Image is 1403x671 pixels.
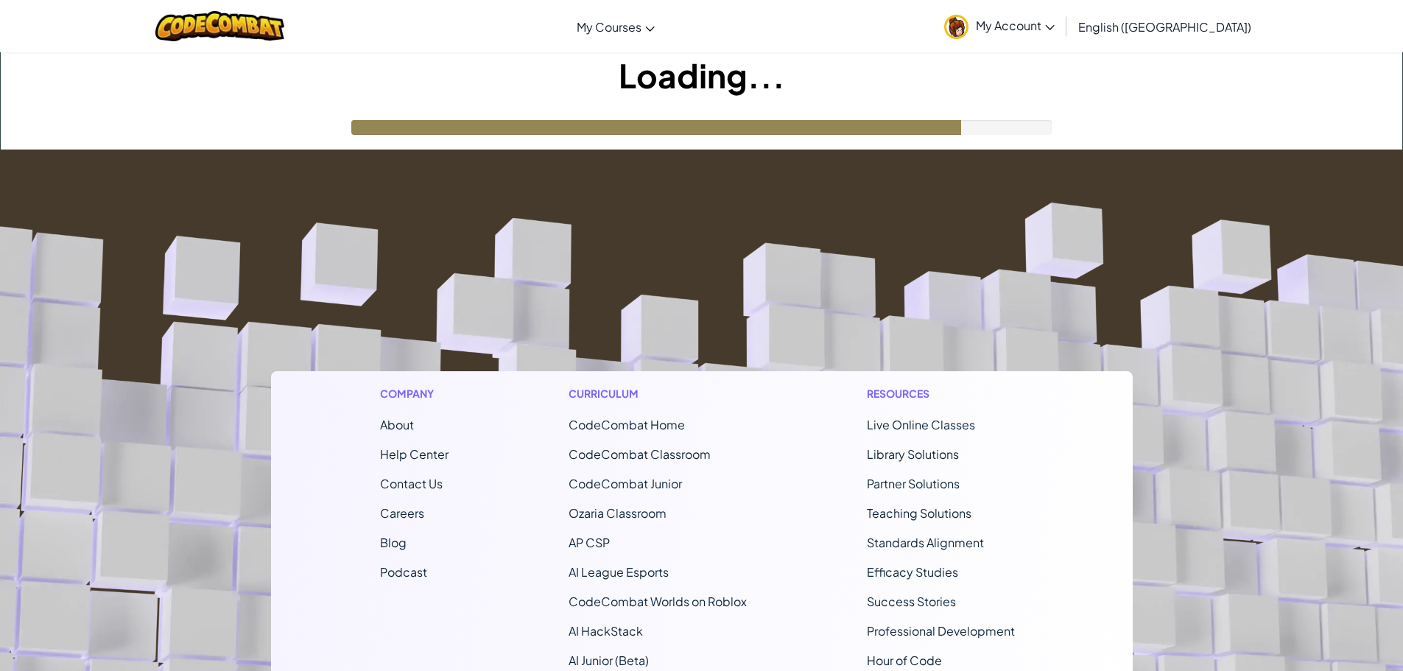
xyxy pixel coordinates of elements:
[569,594,747,609] a: CodeCombat Worlds on Roblox
[1,52,1402,98] h1: Loading...
[867,505,971,521] a: Teaching Solutions
[569,505,667,521] a: Ozaria Classroom
[867,653,942,668] a: Hour of Code
[380,417,414,432] a: About
[569,7,662,46] a: My Courses
[867,564,958,580] a: Efficacy Studies
[569,653,649,668] a: AI Junior (Beta)
[380,386,449,401] h1: Company
[937,3,1062,49] a: My Account
[867,417,975,432] a: Live Online Classes
[867,535,984,550] a: Standards Alignment
[867,386,1024,401] h1: Resources
[569,386,747,401] h1: Curriculum
[569,446,711,462] a: CodeCombat Classroom
[380,535,407,550] a: Blog
[577,19,641,35] span: My Courses
[569,623,643,639] a: AI HackStack
[155,11,284,41] img: CodeCombat logo
[944,15,968,39] img: avatar
[380,564,427,580] a: Podcast
[569,535,610,550] a: AP CSP
[1078,19,1251,35] span: English ([GEOGRAPHIC_DATA])
[380,476,443,491] span: Contact Us
[380,505,424,521] a: Careers
[867,446,959,462] a: Library Solutions
[976,18,1055,33] span: My Account
[569,476,682,491] a: CodeCombat Junior
[1071,7,1259,46] a: English ([GEOGRAPHIC_DATA])
[569,564,669,580] a: AI League Esports
[867,623,1015,639] a: Professional Development
[380,446,449,462] a: Help Center
[867,594,956,609] a: Success Stories
[569,417,685,432] span: CodeCombat Home
[867,476,960,491] a: Partner Solutions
